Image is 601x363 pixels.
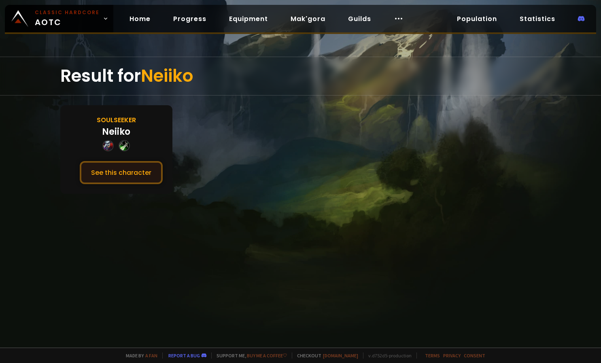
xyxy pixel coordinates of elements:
[80,161,163,184] button: See this character
[363,352,412,359] span: v. d752d5 - production
[443,352,461,359] a: Privacy
[97,115,136,125] div: Soulseeker
[121,352,157,359] span: Made by
[60,57,541,95] div: Result for
[247,352,287,359] a: Buy me a coffee
[35,9,100,16] small: Classic Hardcore
[342,11,378,27] a: Guilds
[284,11,332,27] a: Mak'gora
[168,352,200,359] a: Report a bug
[292,352,358,359] span: Checkout
[464,352,485,359] a: Consent
[425,352,440,359] a: Terms
[323,352,358,359] a: [DOMAIN_NAME]
[145,352,157,359] a: a fan
[513,11,562,27] a: Statistics
[167,11,213,27] a: Progress
[102,125,130,138] div: Neiiko
[450,11,503,27] a: Population
[223,11,274,27] a: Equipment
[35,9,100,28] span: AOTC
[5,5,113,32] a: Classic HardcoreAOTC
[211,352,287,359] span: Support me,
[123,11,157,27] a: Home
[141,64,193,88] span: Neiiko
